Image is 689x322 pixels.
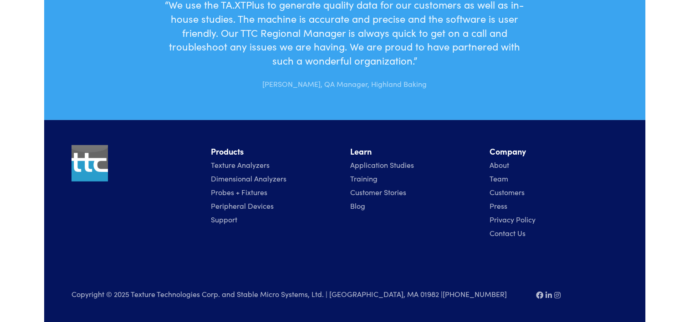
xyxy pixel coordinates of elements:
[490,145,618,158] li: Company
[443,289,507,299] a: [PHONE_NUMBER]
[211,160,270,170] a: Texture Analyzers
[490,160,509,170] a: About
[211,214,237,224] a: Support
[490,214,536,224] a: Privacy Policy
[490,228,526,238] a: Contact Us
[211,201,274,211] a: Peripheral Devices
[350,201,365,211] a: Blog
[211,173,286,183] a: Dimensional Analyzers
[350,160,414,170] a: Application Studies
[71,145,108,181] img: ttc_logo_1x1_v1.0.png
[490,173,508,183] a: Team
[350,187,406,197] a: Customer Stories
[211,187,267,197] a: Probes + Fixtures
[211,145,339,158] li: Products
[350,173,378,183] a: Training
[71,288,525,300] p: Copyright © 2025 Texture Technologies Corp. and Stable Micro Systems, Ltd. | [GEOGRAPHIC_DATA], M...
[490,201,507,211] a: Press
[350,145,479,158] li: Learn
[490,187,525,197] a: Customers
[163,71,526,90] p: [PERSON_NAME], QA Manager, Highland Baking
